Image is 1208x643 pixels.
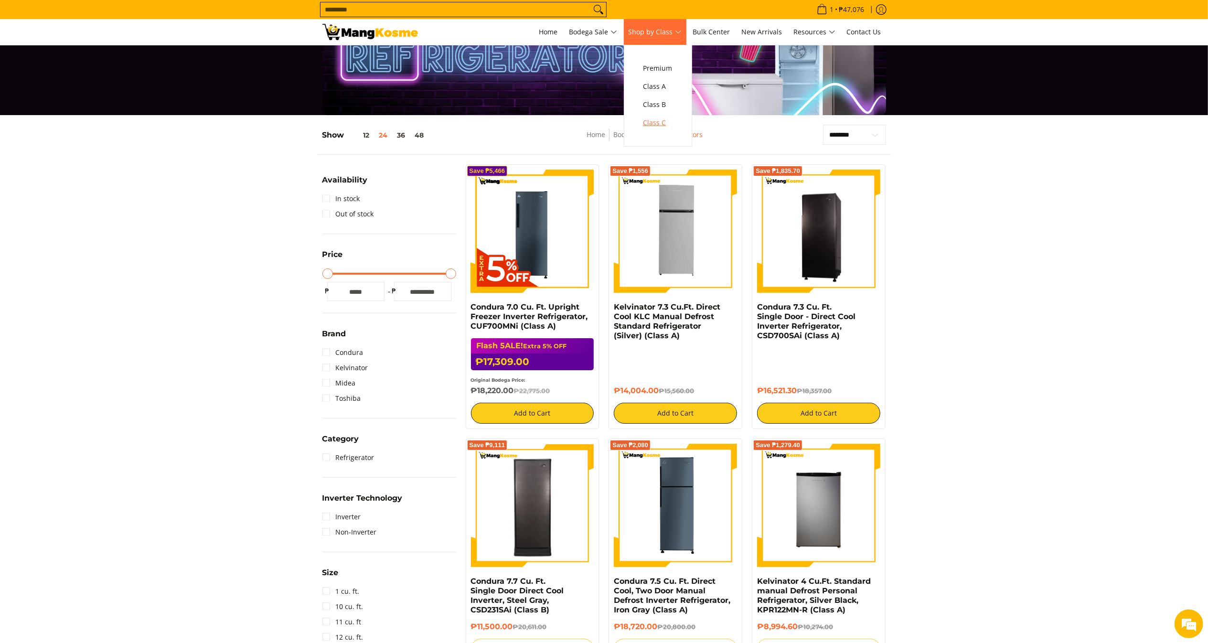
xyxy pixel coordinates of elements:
[471,354,594,370] h6: ₱17,309.00
[639,77,677,96] a: Class A
[798,623,833,631] del: ₱10,274.00
[322,360,368,375] a: Kelvinator
[322,330,346,345] summary: Open
[322,569,339,584] summary: Open
[471,377,526,383] small: Original Bodega Price:
[322,509,361,525] a: Inverter
[643,117,673,129] span: Class C
[614,577,730,614] a: Condura 7.5 Cu. Ft. Direct Cool, Two Door Manual Defrost Inverter Refrigerator, Iron Gray (Class A)
[470,442,505,448] span: Save ₱9,111
[688,19,735,45] a: Bulk Center
[539,27,558,36] span: Home
[587,130,605,139] a: Home
[428,19,886,45] nav: Main Menu
[612,168,648,174] span: Save ₱1,556
[322,286,332,296] span: ₱
[322,251,343,266] summary: Open
[756,168,800,174] span: Save ₱1,835.70
[789,19,840,45] a: Resources
[393,131,410,139] button: 36
[643,99,673,111] span: Class B
[797,387,832,395] del: ₱18,357.00
[614,170,737,293] img: Kelvinator 7.3 Cu.Ft. Direct Cool KLC Manual Defrost Standard Refrigerator (Silver) (Class A)
[471,170,594,293] img: Condura 7.0 Cu. Ft. Upright Freezer Inverter Refrigerator, CUF700MNi (Class A)
[471,445,594,566] img: Condura 7.7 Cu. Ft. Single Door Direct Cool Inverter, Steel Gray, CSD231SAi (Class B)
[657,623,695,631] del: ₱20,800.00
[565,19,622,45] a: Bodega Sale
[757,302,855,340] a: Condura 7.3 Cu. Ft. Single Door - Direct Cool Inverter Refrigerator, CSD700SAi (Class A)
[613,130,652,139] a: Bodega Sale
[322,494,403,509] summary: Open
[614,622,737,632] h6: ₱18,720.00
[322,614,362,630] a: 11 cu. ft
[322,130,429,140] h5: Show
[535,19,563,45] a: Home
[742,27,782,36] span: New Arrivals
[374,131,393,139] button: 24
[624,19,686,45] a: Shop by Class
[519,129,770,150] nav: Breadcrumbs
[814,4,867,15] span: •
[639,114,677,132] a: Class C
[757,403,880,424] button: Add to Cart
[471,622,594,632] h6: ₱11,500.00
[344,131,374,139] button: 12
[514,387,550,395] del: ₱22,775.00
[757,622,880,632] h6: ₱8,994.60
[756,442,800,448] span: Save ₱1,279.40
[322,24,418,40] img: Bodega Sale Refrigerator l Mang Kosme: Home Appliances Warehouse Sale
[322,435,359,450] summary: Open
[643,63,673,75] span: Premium
[614,386,737,396] h6: ₱14,004.00
[639,59,677,77] a: Premium
[639,96,677,114] a: Class B
[838,6,866,13] span: ₱47,076
[591,2,606,17] button: Search
[322,176,368,191] summary: Open
[659,387,694,395] del: ₱15,560.00
[847,27,881,36] span: Contact Us
[757,577,871,614] a: Kelvinator 4 Cu.Ft. Standard manual Defrost Personal Refrigerator, Silver Black, KPR122MN-R (Clas...
[513,623,547,631] del: ₱20,611.00
[757,386,880,396] h6: ₱16,521.30
[471,577,564,614] a: Condura 7.7 Cu. Ft. Single Door Direct Cool Inverter, Steel Gray, CSD231SAi (Class B)
[737,19,787,45] a: New Arrivals
[614,444,737,567] img: condura-direct-cool-7.5-cubic-feet-2-door-manual-defrost-inverter-ref-iron-gray-full-view-mang-kosme
[322,391,361,406] a: Toshiba
[471,302,588,331] a: Condura 7.0 Cu. Ft. Upright Freezer Inverter Refrigerator, CUF700MNi (Class A)
[322,251,343,258] span: Price
[322,525,377,540] a: Non-Inverter
[757,444,880,567] img: Kelvinator 4 Cu.Ft. Standard manual Defrost Personal Refrigerator, Silver Black, KPR122MN-R (Clas...
[829,6,835,13] span: 1
[471,386,594,396] h6: ₱18,220.00
[322,450,374,465] a: Refrigerator
[794,26,835,38] span: Resources
[322,435,359,443] span: Category
[322,191,360,206] a: In stock
[322,599,363,614] a: 10 cu. ft.
[612,442,648,448] span: Save ₱2,080
[693,27,730,36] span: Bulk Center
[322,375,356,391] a: Midea
[322,206,374,222] a: Out of stock
[842,19,886,45] a: Contact Us
[614,302,720,340] a: Kelvinator 7.3 Cu.Ft. Direct Cool KLC Manual Defrost Standard Refrigerator (Silver) (Class A)
[322,176,368,184] span: Availability
[389,286,399,296] span: ₱
[322,345,363,360] a: Condura
[757,171,880,292] img: Condura 7.3 Cu. Ft. Single Door - Direct Cool Inverter Refrigerator, CSD700SAi (Class A)
[629,26,682,38] span: Shop by Class
[322,330,346,338] span: Brand
[322,494,403,502] span: Inverter Technology
[614,403,737,424] button: Add to Cart
[322,584,360,599] a: 1 cu. ft.
[322,569,339,577] span: Size
[410,131,429,139] button: 48
[569,26,617,38] span: Bodega Sale
[643,81,673,93] span: Class A
[471,403,594,424] button: Add to Cart
[470,168,505,174] span: Save ₱5,466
